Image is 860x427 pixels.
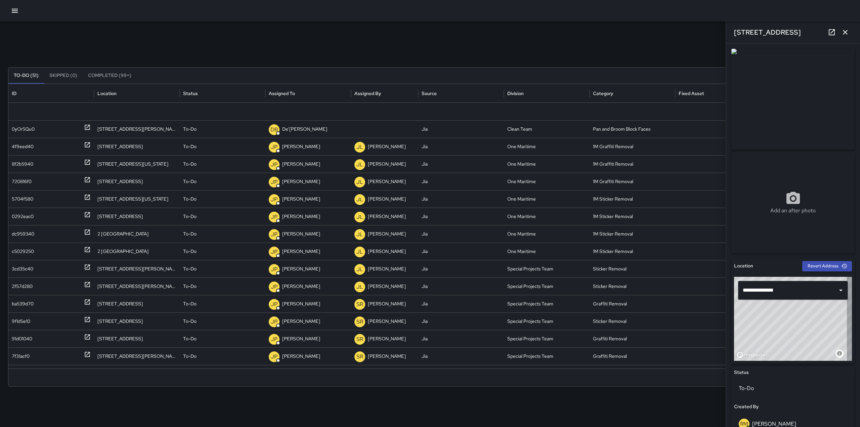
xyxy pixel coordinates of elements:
div: Jia [418,330,504,347]
div: Graffiti Removal [590,330,675,347]
p: [PERSON_NAME] [282,260,320,277]
p: To-Do [183,313,197,330]
p: JP [271,283,277,291]
div: 2f57d280 [12,278,33,295]
div: 1M Sticker Removal [590,243,675,260]
p: [PERSON_NAME] [282,173,320,190]
p: To-Do [183,330,197,347]
p: JP [271,248,277,256]
div: Jia [418,260,504,277]
p: JP [271,335,277,343]
div: Status [183,90,198,96]
p: To-Do [183,348,197,365]
div: 250 Clay Street [94,208,180,225]
div: Sticker Removal [590,260,675,277]
div: Jia [418,208,504,225]
p: To-Do [183,208,197,225]
div: One Maritime [504,173,590,190]
div: One Maritime [504,190,590,208]
div: One Maritime [504,225,590,243]
div: 1M Sticker Removal [590,225,675,243]
div: Special Projects Team [504,312,590,330]
p: [PERSON_NAME] [282,295,320,312]
div: 1M Sticker Removal [590,190,675,208]
p: [PERSON_NAME] [368,225,406,243]
div: 8 Montgomery Street [94,120,180,138]
div: 814 Montgomery Street [94,347,180,365]
div: 1M Graffiti Removal [590,155,675,173]
p: [PERSON_NAME] [282,208,320,225]
p: JL [356,265,363,273]
p: [PERSON_NAME] [368,365,406,382]
p: [PERSON_NAME] [282,138,320,155]
div: Special Projects Team [504,330,590,347]
p: [PERSON_NAME] [368,243,406,260]
div: 4f9eed40 [12,138,34,155]
div: 90 Gold Street [94,312,180,330]
p: [PERSON_NAME] [282,225,320,243]
div: 210 Washington Street [94,190,180,208]
div: Location [97,90,117,96]
div: 2 Embarcadero Center [94,225,180,243]
div: 90 Gold Street [94,365,180,382]
p: [PERSON_NAME] [368,138,406,155]
div: 201-399 Washington Street [94,155,180,173]
p: SR [356,300,363,308]
p: [PERSON_NAME] [282,348,320,365]
div: Sticker Removal [590,277,675,295]
p: JL [356,161,363,169]
div: 9f1d5e10 [12,313,30,330]
div: One Maritime [504,138,590,155]
div: ba539d70 [12,295,34,312]
div: Fixed Asset [679,90,704,96]
p: [PERSON_NAME] [368,295,406,312]
div: 1M Graffiti Removal [590,138,675,155]
p: To-Do [183,365,197,382]
p: To-Do [183,278,197,295]
p: [PERSON_NAME] [368,348,406,365]
p: [PERSON_NAME] [368,330,406,347]
p: [PERSON_NAME] [282,365,320,382]
div: 0yOr5Qu0 [12,121,35,138]
div: Special Projects Team [504,347,590,365]
p: JP [271,300,277,308]
div: Jia [418,225,504,243]
p: JL [356,178,363,186]
div: Jia [418,243,504,260]
div: Assigned To [269,90,295,96]
button: To-Do (51) [8,68,44,84]
p: To-Do [183,260,197,277]
p: [PERSON_NAME] [282,278,320,295]
div: 250 Clay Street [94,173,180,190]
div: Division [507,90,524,96]
div: Jia [418,347,504,365]
p: SR [356,353,363,361]
div: One Maritime [504,155,590,173]
button: Skipped (0) [44,68,83,84]
div: 2 Embarcadero Center [94,243,180,260]
div: 1M Graffiti Removal [590,173,675,190]
div: 800 Montgomery Street [94,260,180,277]
p: [PERSON_NAME] [282,243,320,260]
p: To-Do [183,190,197,208]
div: 7f31acf0 [12,348,30,365]
p: [PERSON_NAME] [368,156,406,173]
div: dc959340 [12,225,34,243]
div: Jia [418,295,504,312]
div: c5029250 [12,243,34,260]
p: [PERSON_NAME] [368,173,406,190]
p: JL [356,143,363,151]
div: ID [12,90,16,96]
div: Special Projects Team [504,295,590,312]
p: SR [356,318,363,326]
div: Category [593,90,613,96]
p: JP [271,143,277,151]
p: To-Do [183,295,197,312]
p: JP [271,178,277,186]
div: Jia [418,120,504,138]
p: [PERSON_NAME] [282,156,320,173]
p: [PERSON_NAME] [368,190,406,208]
div: Assigned By [354,90,381,96]
div: Special Projects Team [504,260,590,277]
div: Pan and Broom Block Faces [590,120,675,138]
